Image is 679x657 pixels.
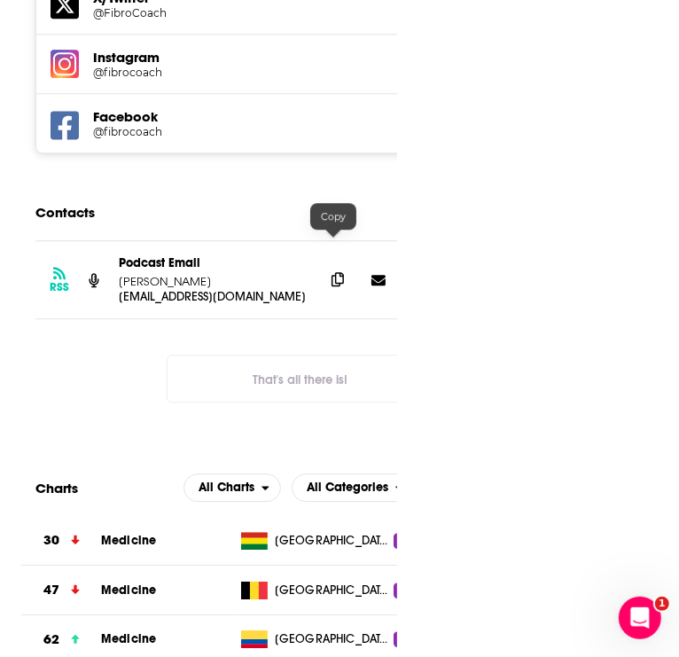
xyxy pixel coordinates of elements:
iframe: Intercom live chat [619,597,661,639]
a: @fibrocoach [93,125,486,138]
h2: Categories [292,473,415,502]
span: Colombia [275,630,390,648]
a: @FibroCoach [93,6,486,20]
a: 30 [21,516,101,565]
h5: Instagram [93,49,486,66]
span: Belgium [275,582,390,599]
span: 1 [655,597,669,611]
a: Medicine [101,533,156,548]
a: Medicine [101,631,156,646]
h5: @fibrocoach [93,125,221,138]
img: iconImage [51,50,79,78]
h3: RSS [50,280,69,294]
a: 47 [21,566,101,614]
span: All Charts [199,481,254,494]
p: Podcast Email [119,255,310,270]
button: Nothing here. [167,355,433,403]
span: All Categories [307,481,388,494]
span: Bolivia, Plurinational State of [275,532,390,550]
h5: @fibrocoach [93,66,221,79]
a: @fibrocoach [93,66,486,79]
h5: Facebook [93,108,486,125]
h3: 30 [43,530,59,551]
p: [PERSON_NAME] [119,274,310,289]
a: Medicine [101,583,156,598]
div: Copy [310,203,356,230]
button: open menu [183,473,281,502]
h2: Platforms [183,473,281,502]
a: [GEOGRAPHIC_DATA] [234,630,394,648]
button: open menu [292,473,415,502]
h3: 62 [43,630,59,650]
h5: @FibroCoach [93,6,221,20]
h2: Contacts [35,196,95,230]
a: [GEOGRAPHIC_DATA] [234,582,394,599]
h3: 47 [43,580,59,600]
h2: Charts [35,480,78,497]
p: [EMAIL_ADDRESS][DOMAIN_NAME] [119,289,310,304]
a: [GEOGRAPHIC_DATA], Plurinational State of [234,532,394,550]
